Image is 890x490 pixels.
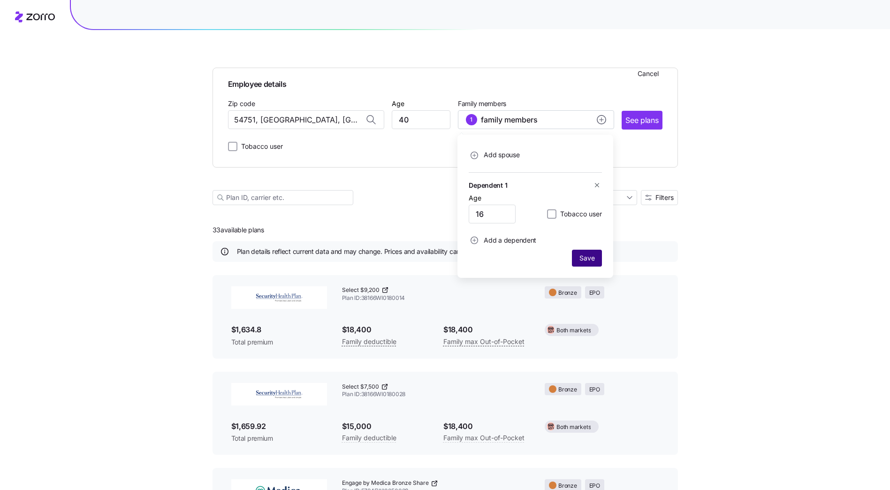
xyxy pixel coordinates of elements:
span: 33 available plans [213,225,264,235]
span: Engage by Medica Bronze Share [342,479,429,487]
span: $18,400 [342,324,428,336]
span: See plans [625,115,658,126]
span: Bronze [558,289,577,298]
span: Both markets [556,326,591,335]
div: 1 [466,114,477,125]
span: Cancel [638,69,659,78]
svg: add icon [471,237,478,244]
span: Save [579,253,594,263]
span: $1,634.8 [231,324,327,336]
span: Employee details [228,76,662,90]
button: 1family membersadd icon [458,110,614,129]
span: Add spouse [484,150,519,160]
h5: Dependent 1 [469,180,507,190]
button: Add a dependent [469,231,536,250]
span: Family deductible [342,336,396,347]
button: Add spouse [469,146,519,165]
span: Plan ID: 38166WI0180014 [342,294,530,302]
input: Age [469,205,516,223]
span: Plan details reflect current data and may change. Prices and availability can shift before the ne... [237,247,571,256]
input: Age [392,110,450,129]
span: Select $7,500 [342,383,379,391]
span: family members [481,114,538,125]
div: 1family membersadd icon [457,135,613,278]
button: Filters [641,190,678,205]
span: Family max Out-of-Pocket [443,432,525,444]
img: Security Health Plan [231,383,327,406]
label: Tobacco user [556,208,602,220]
span: Family max Out-of-Pocket [443,336,525,347]
span: Bronze [558,385,577,394]
svg: add icon [597,115,606,124]
label: Age [392,99,404,109]
span: Total premium [231,337,327,347]
button: See plans [622,111,662,130]
span: $1,659.92 [231,421,327,432]
button: Cancel [634,66,662,81]
span: EPO [589,289,600,298]
span: Add a dependent [484,236,536,245]
span: Family deductible [342,432,396,444]
span: EPO [589,385,600,394]
span: Plan ID: 38166WI0180028 [342,390,530,398]
label: Zip code [228,99,255,109]
label: Age [469,193,481,203]
span: Family members [458,99,614,108]
svg: add icon [471,152,478,159]
label: Tobacco user [237,141,283,152]
span: Filters [655,194,674,201]
img: Security Health Plan [231,286,327,309]
span: $18,400 [443,421,530,432]
input: Plan ID, carrier etc. [213,190,353,205]
span: Total premium [231,434,327,443]
span: $15,000 [342,421,428,432]
button: Save [572,250,602,267]
span: Both markets [556,423,591,432]
input: Zip code [228,110,384,129]
span: Select $9,200 [342,286,380,294]
span: $18,400 [443,324,530,336]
